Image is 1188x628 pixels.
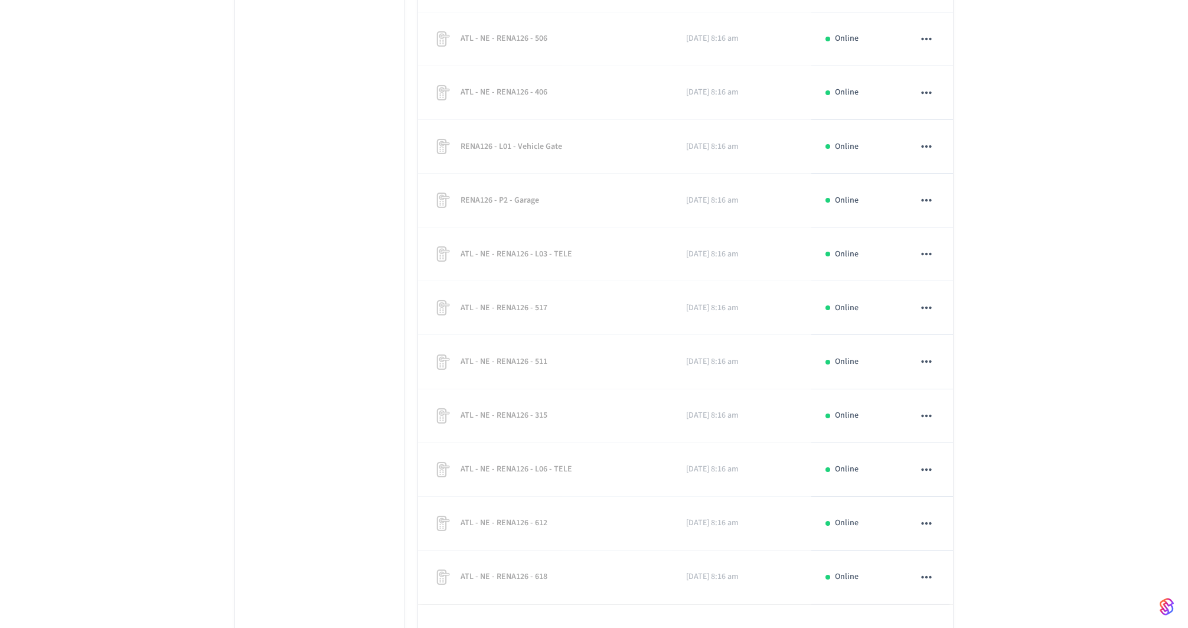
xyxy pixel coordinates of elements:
[461,356,547,368] p: ATL - NE - RENA126 - 511
[835,463,859,476] p: Online
[432,137,451,156] img: Placeholder Lock Image
[461,86,547,99] p: ATL - NE - RENA126 - 406
[432,460,451,479] img: Placeholder Lock Image
[432,568,451,587] img: Placeholder Lock Image
[686,86,797,99] p: [DATE] 8:16 am
[686,32,797,45] p: [DATE] 8:16 am
[432,191,451,210] img: Placeholder Lock Image
[686,194,797,207] p: [DATE] 8:16 am
[686,517,797,529] p: [DATE] 8:16 am
[835,32,859,45] p: Online
[686,356,797,368] p: [DATE] 8:16 am
[432,298,451,317] img: Placeholder Lock Image
[432,83,451,102] img: Placeholder Lock Image
[432,245,451,263] img: Placeholder Lock Image
[686,248,797,261] p: [DATE] 8:16 am
[835,194,859,207] p: Online
[432,30,451,48] img: Placeholder Lock Image
[835,409,859,422] p: Online
[461,302,547,314] p: ATL - NE - RENA126 - 517
[686,141,797,153] p: [DATE] 8:16 am
[461,248,572,261] p: ATL - NE - RENA126 - L03 - TELE
[461,463,572,476] p: ATL - NE - RENA126 - L06 - TELE
[432,406,451,425] img: Placeholder Lock Image
[686,302,797,314] p: [DATE] 8:16 am
[835,517,859,529] p: Online
[835,356,859,368] p: Online
[835,86,859,99] p: Online
[432,514,451,533] img: Placeholder Lock Image
[686,571,797,583] p: [DATE] 8:16 am
[686,409,797,422] p: [DATE] 8:16 am
[1160,597,1174,616] img: SeamLogoGradient.69752ec5.svg
[686,463,797,476] p: [DATE] 8:16 am
[835,302,859,314] p: Online
[835,571,859,583] p: Online
[461,32,547,45] p: ATL - NE - RENA126 - 506
[461,409,547,422] p: ATL - NE - RENA126 - 315
[461,141,562,153] p: RENA126 - L01 - Vehicle Gate
[835,248,859,261] p: Online
[432,353,451,372] img: Placeholder Lock Image
[461,517,547,529] p: ATL - NE - RENA126 - 612
[461,571,547,583] p: ATL - NE - RENA126 - 618
[835,141,859,153] p: Online
[461,194,539,207] p: RENA126 - P2 - Garage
